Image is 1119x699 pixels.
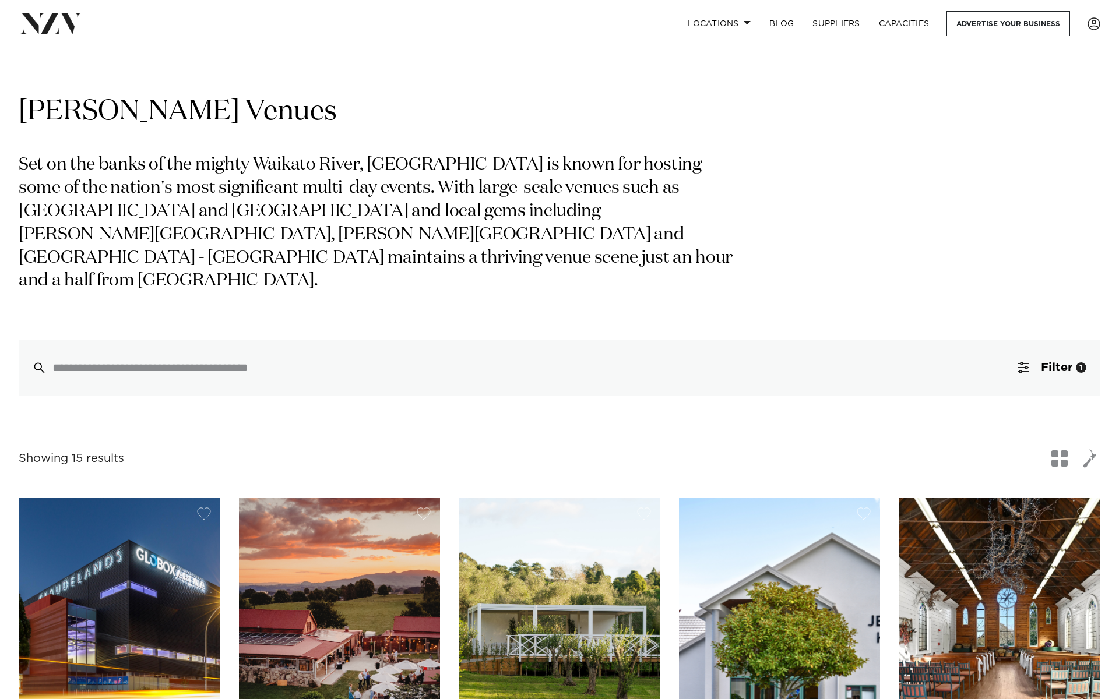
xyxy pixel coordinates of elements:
p: Set on the banks of the mighty Waikato River, [GEOGRAPHIC_DATA] is known for hosting some of the ... [19,154,739,293]
a: Locations [678,11,760,36]
img: nzv-logo.png [19,13,82,34]
span: Filter [1041,362,1072,373]
button: Filter1 [1004,340,1100,396]
a: SUPPLIERS [803,11,869,36]
div: Showing 15 results [19,450,124,468]
a: BLOG [760,11,803,36]
a: Capacities [870,11,939,36]
a: Advertise your business [946,11,1070,36]
div: 1 [1076,362,1086,373]
h1: [PERSON_NAME] Venues [19,94,1100,130]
